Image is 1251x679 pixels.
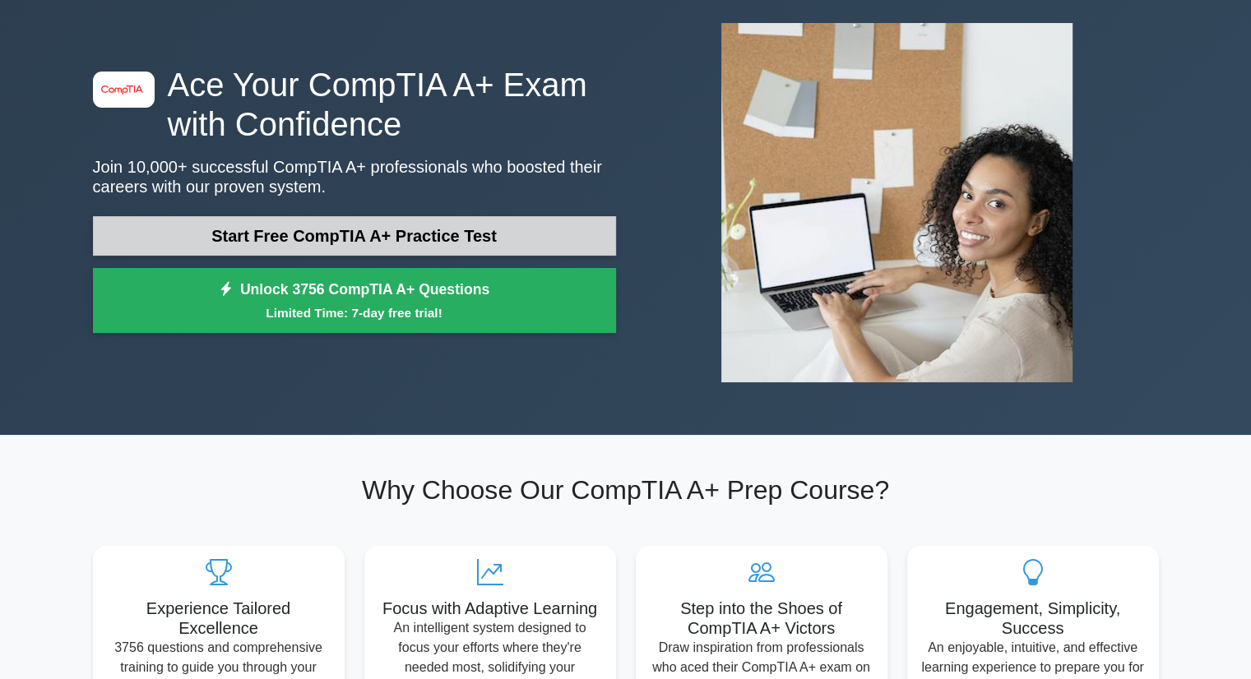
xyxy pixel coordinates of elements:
a: Unlock 3756 CompTIA A+ QuestionsLimited Time: 7-day free trial! [93,268,616,334]
h5: Experience Tailored Excellence [106,598,331,638]
h5: Engagement, Simplicity, Success [920,598,1146,638]
h2: Why Choose Our CompTIA A+ Prep Course? [93,474,1159,506]
p: Join 10,000+ successful CompTIA A+ professionals who boosted their careers with our proven system. [93,157,616,196]
h5: Focus with Adaptive Learning [378,598,603,618]
h1: Ace Your CompTIA A+ Exam with Confidence [93,65,616,144]
small: Limited Time: 7-day free trial! [114,303,595,322]
a: Start Free CompTIA A+ Practice Test [93,216,616,256]
h5: Step into the Shoes of CompTIA A+ Victors [649,598,874,638]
